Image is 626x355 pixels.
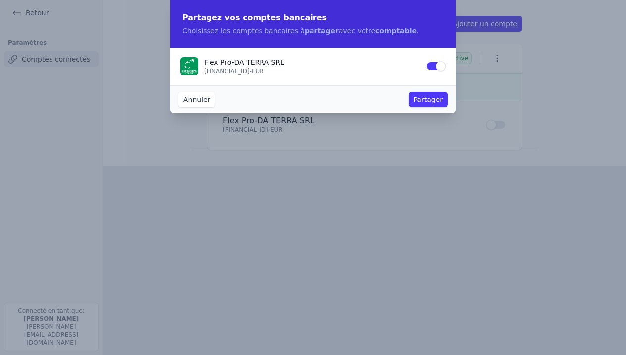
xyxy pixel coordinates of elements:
button: Annuler [178,92,215,107]
h2: Partagez vos comptes bancaires [182,12,444,24]
button: Partager [409,92,448,107]
p: Flex Pro - DA TERRA SRL [204,57,420,67]
p: [FINANCIAL_ID] - EUR [204,67,420,75]
strong: partager [305,27,339,35]
strong: comptable [375,27,417,35]
p: Choisissez les comptes bancaires à avec votre . [182,26,444,36]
